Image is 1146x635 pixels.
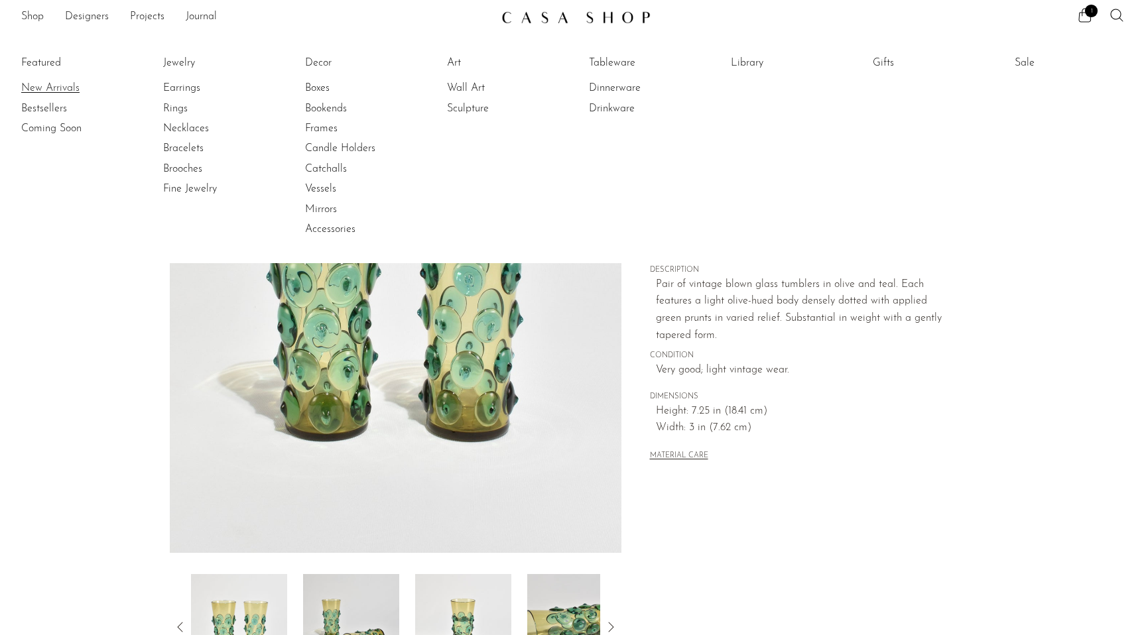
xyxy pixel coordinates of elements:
[589,53,688,119] ul: Tableware
[589,81,688,95] a: Dinnerware
[305,202,405,217] a: Mirrors
[305,53,405,240] ul: Decor
[21,9,44,26] a: Shop
[21,101,121,116] a: Bestsellers
[873,56,972,70] a: Gifts
[656,276,948,344] p: Pair of vintage blown glass tumblers in olive and teal. Each features a light olive-hued body den...
[305,121,405,136] a: Frames
[21,78,121,139] ul: Featured
[163,162,263,176] a: Brooches
[305,56,405,70] a: Decor
[163,141,263,156] a: Bracelets
[650,350,948,362] span: CONDITION
[656,420,948,437] span: Width: 3 in (7.62 cm)
[305,141,405,156] a: Candle Holders
[21,6,491,29] nav: Desktop navigation
[163,121,263,136] a: Necklaces
[21,121,121,136] a: Coming Soon
[186,9,217,26] a: Journal
[731,53,830,78] ul: Library
[163,53,263,200] ul: Jewelry
[305,81,405,95] a: Boxes
[447,81,546,95] a: Wall Art
[656,362,948,379] span: Very good; light vintage wear.
[305,222,405,237] a: Accessories
[21,6,491,29] ul: NEW HEADER MENU
[305,182,405,196] a: Vessels
[650,391,948,403] span: DIMENSIONS
[130,9,164,26] a: Projects
[589,56,688,70] a: Tableware
[163,56,263,70] a: Jewelry
[21,81,121,95] a: New Arrivals
[163,81,263,95] a: Earrings
[170,56,621,553] img: Olive and Teal Glass Tumblers
[65,9,109,26] a: Designers
[873,53,972,78] ul: Gifts
[1015,56,1114,70] a: Sale
[447,101,546,116] a: Sculpture
[163,101,263,116] a: Rings
[305,101,405,116] a: Bookends
[650,451,708,461] button: MATERIAL CARE
[447,56,546,70] a: Art
[1085,5,1098,17] span: 1
[1015,53,1114,78] ul: Sale
[650,264,948,276] span: DESCRIPTION
[305,162,405,176] a: Catchalls
[589,101,688,116] a: Drinkware
[163,182,263,196] a: Fine Jewelry
[447,53,546,119] ul: Art
[731,56,830,70] a: Library
[656,403,948,420] span: Height: 7.25 in (18.41 cm)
